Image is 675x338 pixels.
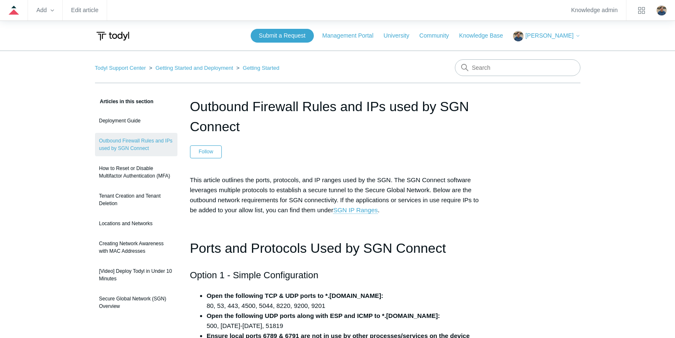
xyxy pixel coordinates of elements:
a: Outbound Firewall Rules and IPs used by SGN Connect [95,133,177,156]
li: 500, [DATE]-[DATE], 51819 [207,311,485,331]
span: Articles in this section [95,99,154,104]
a: University [383,31,417,40]
li: 80, 53, 443, 4500, 5044, 8220, 9200, 9201 [207,291,485,311]
a: How to Reset or Disable Multifactor Authentication (MFA) [95,160,177,184]
span: This article outlines the ports, protocols, and IP ranges used by the SGN. The SGN Connect softwa... [190,176,479,214]
zd-hc-trigger: Add [36,8,54,13]
li: Todyl Support Center [95,65,148,71]
a: Knowledge admin [571,8,618,13]
a: [Video] Deploy Todyl in Under 10 Minutes [95,263,177,287]
a: Tenant Creation and Tenant Deletion [95,188,177,211]
a: Locations and Networks [95,216,177,231]
input: Search [455,59,580,76]
a: Secure Global Network (SGN) Overview [95,291,177,314]
a: Getting Started and Deployment [155,65,233,71]
a: Creating Network Awareness with MAC Addresses [95,236,177,259]
a: Getting Started [243,65,279,71]
button: [PERSON_NAME] [513,31,580,41]
h1: Ports and Protocols Used by SGN Connect [190,238,485,259]
button: Follow Article [190,145,222,158]
a: Todyl Support Center [95,65,146,71]
strong: Open the following UDP ports along with ESP and ICMP to *.[DOMAIN_NAME]: [207,312,440,319]
a: SGN IP Ranges [333,206,377,214]
h1: Outbound Firewall Rules and IPs used by SGN Connect [190,97,485,137]
zd-hc-trigger: Click your profile icon to open the profile menu [657,5,667,15]
li: Getting Started and Deployment [147,65,235,71]
a: Submit a Request [251,29,314,43]
img: user avatar [657,5,667,15]
a: Knowledge Base [459,31,511,40]
img: Todyl Support Center Help Center home page [95,28,131,44]
strong: Open the following TCP & UDP ports to *.[DOMAIN_NAME]: [207,292,383,299]
h2: Option 1 - Simple Configuration [190,268,485,282]
a: Management Portal [322,31,382,40]
a: Edit article [71,8,98,13]
a: Community [419,31,457,40]
a: Deployment Guide [95,113,177,129]
span: [PERSON_NAME] [525,32,573,39]
li: Getting Started [235,65,280,71]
